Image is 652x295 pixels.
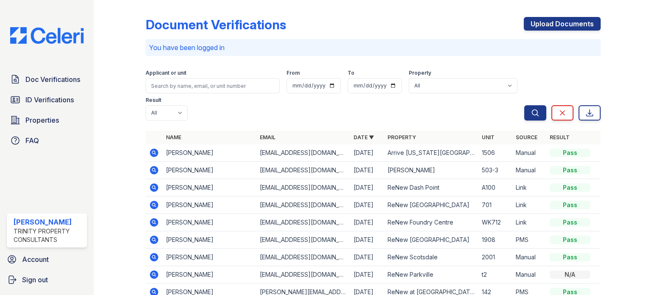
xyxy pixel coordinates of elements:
span: Doc Verifications [25,74,80,84]
td: [PERSON_NAME] [163,249,256,266]
td: ReNew [GEOGRAPHIC_DATA] [384,231,478,249]
td: Link [512,197,546,214]
span: ID Verifications [25,95,74,105]
a: Upload Documents [524,17,601,31]
td: [EMAIL_ADDRESS][DOMAIN_NAME] [256,162,350,179]
div: Pass [550,183,590,192]
td: t2 [478,266,512,284]
div: N/A [550,270,590,279]
td: [PERSON_NAME] [163,197,256,214]
td: [DATE] [350,179,384,197]
td: ReNew Foundry Centre [384,214,478,231]
a: Result [550,134,570,140]
label: Result [146,97,161,104]
div: Pass [550,166,590,174]
td: [PERSON_NAME] [163,214,256,231]
td: [DATE] [350,197,384,214]
td: 503-3 [478,162,512,179]
div: Pass [550,253,590,261]
p: You have been logged in [149,42,597,53]
td: [DATE] [350,249,384,266]
td: [EMAIL_ADDRESS][DOMAIN_NAME] [256,144,350,162]
td: PMS [512,231,546,249]
span: Properties [25,115,59,125]
a: Property [388,134,416,140]
td: Manual [512,162,546,179]
label: From [287,70,300,76]
td: Link [512,179,546,197]
div: [PERSON_NAME] [14,217,84,227]
td: 701 [478,197,512,214]
a: Properties [7,112,87,129]
div: Pass [550,236,590,244]
a: FAQ [7,132,87,149]
td: [EMAIL_ADDRESS][DOMAIN_NAME] [256,179,350,197]
td: [EMAIL_ADDRESS][DOMAIN_NAME] [256,231,350,249]
td: Manual [512,144,546,162]
td: Manual [512,249,546,266]
td: [PERSON_NAME] [163,144,256,162]
td: WK712 [478,214,512,231]
input: Search by name, email, or unit number [146,78,280,93]
td: [PERSON_NAME] [384,162,478,179]
td: [PERSON_NAME] [163,266,256,284]
td: 2001 [478,249,512,266]
div: Trinity Property Consultants [14,227,84,244]
div: Pass [550,218,590,227]
td: Manual [512,266,546,284]
label: To [348,70,354,76]
td: [EMAIL_ADDRESS][DOMAIN_NAME] [256,214,350,231]
td: Arrive [US_STATE][GEOGRAPHIC_DATA] [384,144,478,162]
td: [EMAIL_ADDRESS][DOMAIN_NAME] [256,249,350,266]
img: CE_Logo_Blue-a8612792a0a2168367f1c8372b55b34899dd931a85d93a1a3d3e32e68fde9ad4.png [3,27,90,44]
a: Doc Verifications [7,71,87,88]
div: Pass [550,201,590,209]
div: Pass [550,149,590,157]
span: Account [22,254,49,264]
a: Account [3,251,90,268]
td: [DATE] [350,266,384,284]
span: Sign out [22,275,48,285]
a: Date ▼ [354,134,374,140]
a: ID Verifications [7,91,87,108]
td: 1506 [478,144,512,162]
label: Property [409,70,431,76]
span: FAQ [25,135,39,146]
a: Source [516,134,537,140]
td: Link [512,214,546,231]
td: A100 [478,179,512,197]
td: [EMAIL_ADDRESS][DOMAIN_NAME] [256,266,350,284]
td: [DATE] [350,214,384,231]
td: ReNew Dash Point [384,179,478,197]
td: [DATE] [350,231,384,249]
td: [PERSON_NAME] [163,162,256,179]
td: [DATE] [350,144,384,162]
div: Document Verifications [146,17,286,32]
td: [EMAIL_ADDRESS][DOMAIN_NAME] [256,197,350,214]
a: Unit [482,134,495,140]
td: [DATE] [350,162,384,179]
label: Applicant or unit [146,70,186,76]
td: 1908 [478,231,512,249]
td: ReNew Parkville [384,266,478,284]
a: Sign out [3,271,90,288]
a: Email [260,134,275,140]
td: [PERSON_NAME] [163,179,256,197]
td: ReNew [GEOGRAPHIC_DATA] [384,197,478,214]
a: Name [166,134,181,140]
td: [PERSON_NAME] [163,231,256,249]
td: ReNew Scotsdale [384,249,478,266]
